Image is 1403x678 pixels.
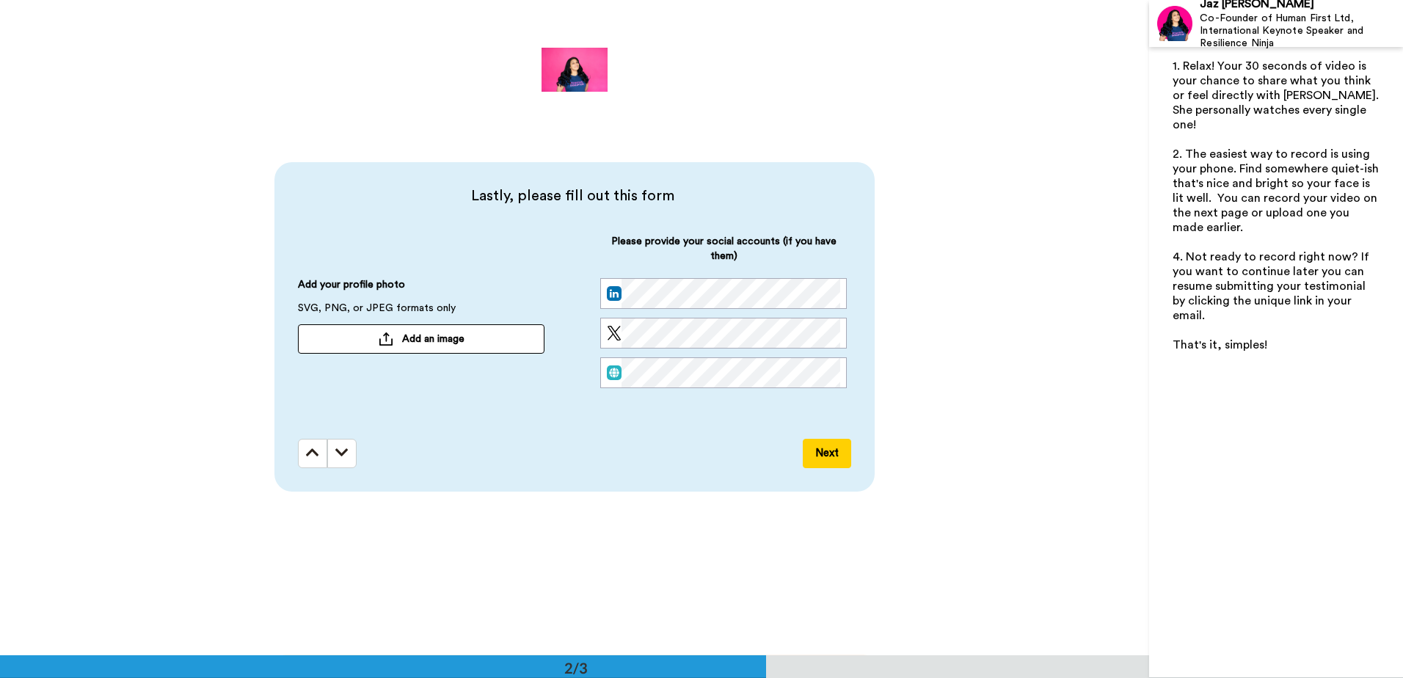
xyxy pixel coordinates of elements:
[607,326,622,340] img: twitter-x-black.png
[298,324,544,354] button: Add an image
[600,234,847,278] span: Please provide your social accounts (if you have them)
[1157,6,1192,41] img: Profile Image
[402,332,464,346] span: Add an image
[1173,339,1267,351] span: That's it, simples!
[298,277,405,301] span: Add your profile photo
[607,365,622,380] img: web.svg
[607,286,622,301] img: linked-in.png
[298,301,456,324] span: SVG, PNG, or JPEG formats only
[298,186,847,206] span: Lastly, please fill out this form
[541,657,611,678] div: 2/3
[1173,251,1372,321] span: 4. Not ready to record right now? If you want to continue later you can resume submitting your te...
[1173,148,1382,233] span: 2. The easiest way to record is using your phone. Find somewhere quiet-ish that's nice and bright...
[803,439,851,468] button: Next
[1200,12,1402,49] div: Co-Founder of Human First Ltd, International Keynote Speaker and Resilience Ninja
[1173,60,1382,131] span: 1. Relax! Your 30 seconds of video is your chance to share what you think or feel directly with [...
